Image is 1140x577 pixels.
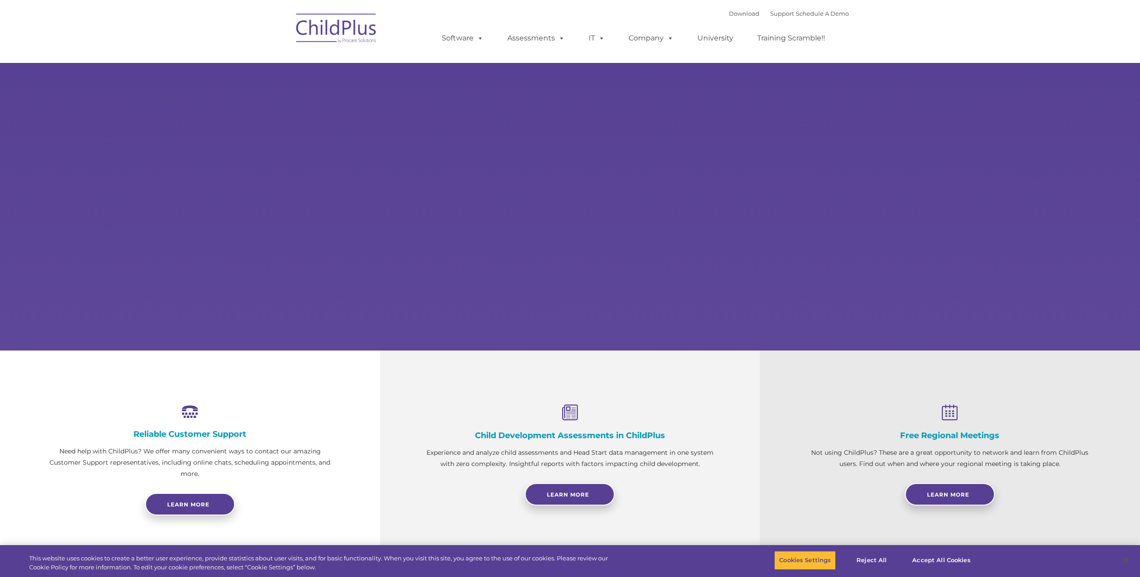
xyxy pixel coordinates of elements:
a: Support [770,10,794,17]
a: Software [433,29,492,47]
h4: Free Regional Meetings [805,431,1095,440]
font: | [729,10,849,17]
img: ChildPlus by Procare Solutions [292,7,381,52]
h4: Child Development Assessments in ChildPlus [425,431,715,440]
a: Learn More [525,483,615,506]
a: Training Scramble!! [748,29,834,47]
span: Learn More [547,491,589,498]
button: Close [1116,550,1136,570]
a: Company [620,29,683,47]
button: Reject All [843,551,900,570]
a: Learn More [905,483,995,506]
div: This website uses cookies to create a better user experience, provide statistics about user visit... [29,554,627,572]
p: Experience and analyze child assessments and Head Start data management in one system with zero c... [425,447,715,470]
a: Schedule A Demo [796,10,849,17]
p: Need help with ChildPlus? We offer many convenient ways to contact our amazing Customer Support r... [45,446,335,479]
span: Learn more [167,501,209,508]
h4: Reliable Customer Support [45,429,335,439]
p: Not using ChildPlus? These are a great opportunity to network and learn from ChildPlus users. Fin... [805,447,1095,470]
a: Assessments [498,29,574,47]
a: University [688,29,742,47]
button: Cookies Settings [774,551,836,570]
span: Learn More [927,491,969,498]
a: Learn more [145,493,235,515]
a: Download [729,10,759,17]
a: IT [580,29,614,47]
button: Accept All Cookies [907,551,975,570]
